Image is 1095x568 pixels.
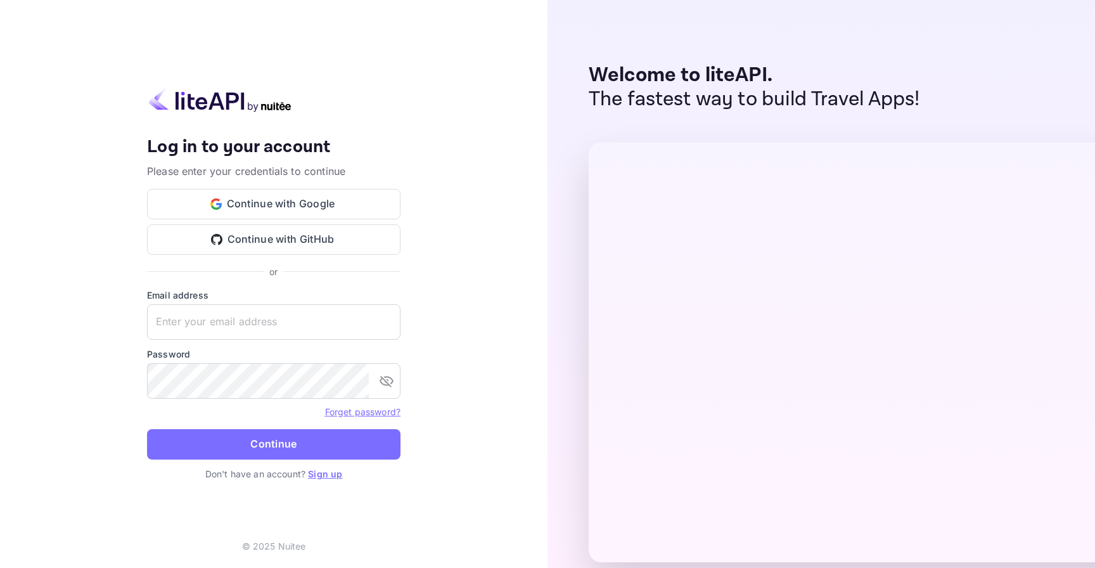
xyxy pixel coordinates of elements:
img: liteapi [147,87,293,112]
button: Continue with Google [147,189,400,219]
a: Forget password? [325,406,400,417]
a: Forget password? [325,405,400,418]
p: Please enter your credentials to continue [147,164,400,179]
label: Password [147,347,400,361]
p: or [269,265,278,278]
a: Sign up [308,468,342,479]
button: Continue with GitHub [147,224,400,255]
p: The fastest way to build Travel Apps! [589,87,920,112]
p: Welcome to liteAPI. [589,63,920,87]
button: Continue [147,429,400,460]
input: Enter your email address [147,304,400,340]
label: Email address [147,288,400,302]
p: © 2025 Nuitee [242,539,306,553]
p: Don't have an account? [147,467,400,481]
button: toggle password visibility [374,368,399,394]
h4: Log in to your account [147,136,400,158]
